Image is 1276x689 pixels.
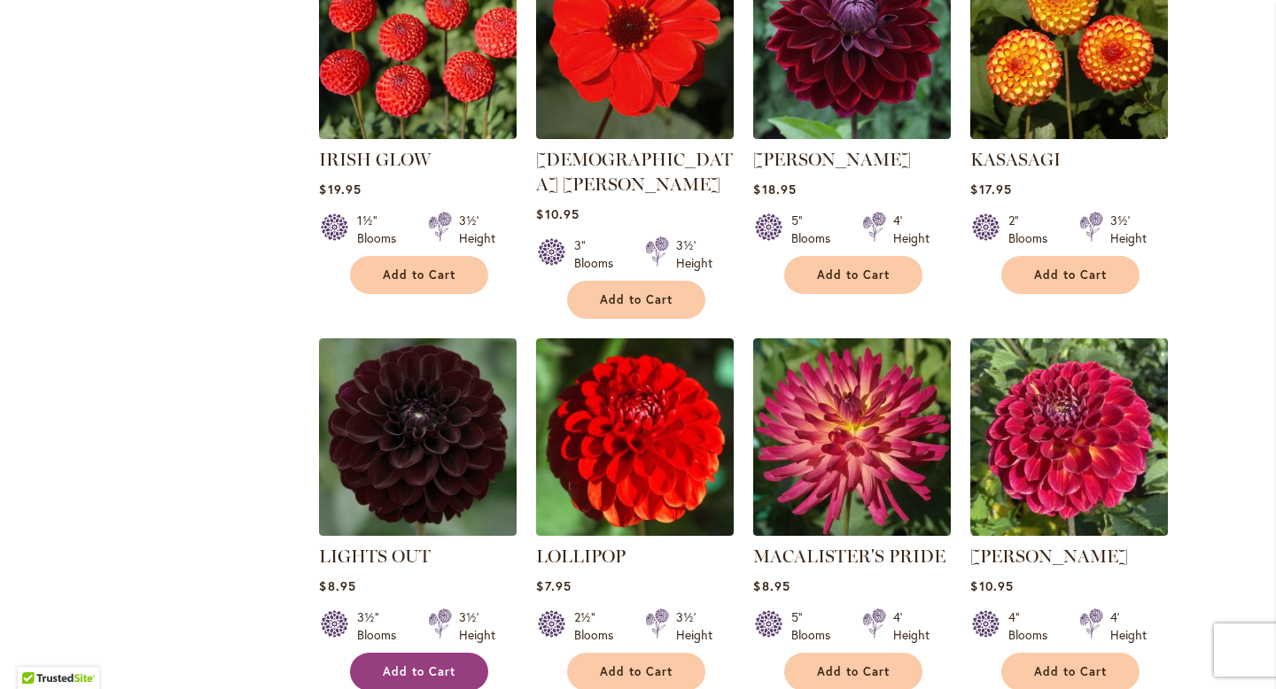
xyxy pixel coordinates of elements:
[357,212,407,247] div: 1½" Blooms
[1008,212,1058,247] div: 2" Blooms
[319,338,517,536] img: LIGHTS OUT
[319,126,517,143] a: IRISH GLOW
[893,212,930,247] div: 4' Height
[1001,256,1140,294] button: Add to Cart
[319,149,431,170] a: IRISH GLOW
[753,523,951,539] a: MACALISTER'S PRIDE
[536,546,626,567] a: LOLLIPOP
[536,338,734,536] img: LOLLIPOP
[319,181,361,197] span: $19.95
[1008,608,1058,644] div: 4" Blooms
[1034,267,1107,283] span: Add to Cart
[753,126,951,143] a: Kaisha Lea
[970,523,1168,539] a: Matty Boo
[574,608,624,644] div: 2½" Blooms
[817,267,890,283] span: Add to Cart
[970,338,1168,536] img: Matty Boo
[536,523,734,539] a: LOLLIPOP
[784,256,922,294] button: Add to Cart
[970,546,1128,567] a: [PERSON_NAME]
[791,212,841,247] div: 5" Blooms
[536,577,571,594] span: $7.95
[1034,664,1107,679] span: Add to Cart
[459,212,495,247] div: 3½' Height
[893,608,930,644] div: 4' Height
[817,664,890,679] span: Add to Cart
[536,149,733,195] a: [DEMOGRAPHIC_DATA] [PERSON_NAME]
[753,577,790,594] span: $8.95
[970,126,1168,143] a: KASASAGI
[970,181,1011,197] span: $17.95
[753,181,796,197] span: $18.95
[536,205,579,222] span: $10.95
[319,523,517,539] a: LIGHTS OUT
[970,577,1013,594] span: $10.95
[567,281,705,319] button: Add to Cart
[383,664,455,679] span: Add to Cart
[600,664,673,679] span: Add to Cart
[319,546,431,567] a: LIGHTS OUT
[459,608,495,644] div: 3½' Height
[574,236,624,272] div: 3" Blooms
[383,267,455,283] span: Add to Cart
[350,256,488,294] button: Add to Cart
[791,608,841,644] div: 5" Blooms
[13,626,63,676] iframe: Launch Accessibility Center
[1110,212,1147,247] div: 3½' Height
[536,126,734,143] a: JAPANESE BISHOP
[676,608,712,644] div: 3½' Height
[1110,608,1147,644] div: 4' Height
[357,608,407,644] div: 3½" Blooms
[753,546,945,567] a: MACALISTER'S PRIDE
[753,338,951,536] img: MACALISTER'S PRIDE
[970,149,1061,170] a: KASASAGI
[319,577,355,594] span: $8.95
[753,149,911,170] a: [PERSON_NAME]
[676,236,712,272] div: 3½' Height
[600,292,673,307] span: Add to Cart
